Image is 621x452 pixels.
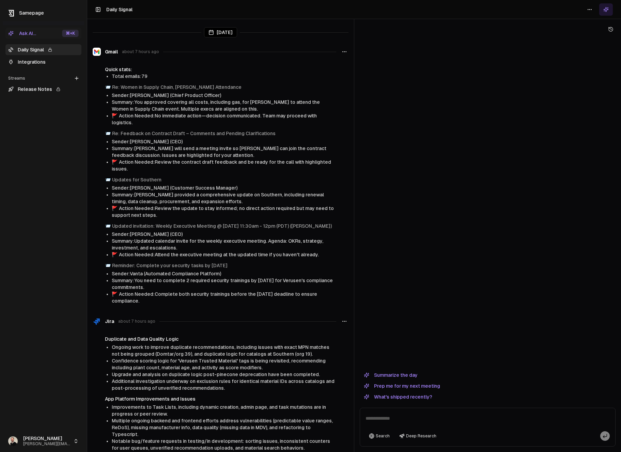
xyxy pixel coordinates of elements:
a: Re: Women in Supply Chain, [PERSON_NAME] Attendance [112,84,242,90]
li: Sender: [PERSON_NAME] (CEO) [112,138,336,145]
span: envelope [105,84,111,90]
button: [PERSON_NAME][PERSON_NAME][EMAIL_ADDRESS][PERSON_NAME][DOMAIN_NAME] [5,433,81,449]
span: envelope [105,177,111,182]
span: Ongoing work to improve duplicate recommendations, including issues with exact MPN matches not be... [112,344,329,357]
li: Total emails: 79 [112,73,336,80]
li: Sender: [PERSON_NAME] (Customer Success Manager) [112,184,336,191]
span: [PERSON_NAME] [23,436,71,442]
span: flag [112,291,118,297]
button: Prep me for my next meeting [360,382,444,390]
h4: Duplicate and Data Quality Logic [105,336,336,342]
li: Summary: You approved covering all costs, including gas, for [PERSON_NAME] to attend the Women in... [112,99,336,112]
li: Summary: Updated calendar invite for the weekly executive meeting. Agenda: OKRs, strategy, invest... [112,238,336,251]
span: about 7 hours ago [122,49,159,54]
li: Sender: Vanta (Automated Compliance Platform) [112,270,336,277]
span: Improvements to Task Lists, including dynamic creation, admin page, and task mutations are in pro... [112,404,326,417]
li: Action Needed: No immediate action—decision communicated. Team may proceed with logistics. [112,112,336,126]
span: Samepage [19,10,44,16]
span: envelope [105,131,111,136]
li: Action Needed: Attend the executive meeting at the updated time if you haven't already. [112,251,336,258]
div: [DATE] [204,27,237,37]
button: Deep Research [396,431,440,441]
li: Action Needed: Review the contract draft feedback and be ready for the call with highlighted issues. [112,159,336,172]
span: Confidence scoring logic for 'Verusen Trusted Material' tags is being revisited, recommending inc... [112,358,326,370]
li: Summary: You need to complete 2 required security trainings by [DATE] for Verusen's compliance co... [112,277,336,291]
a: Updated invitation: Weekly Executive Meeting @ [DATE] 11:30am - 12pm (PDT) ([PERSON_NAME]) [112,223,332,229]
span: envelope [105,263,111,268]
span: envelope [105,223,111,229]
h1: Daily Signal [106,6,133,13]
div: Streams [5,73,81,84]
span: about 7 hours ago [118,319,155,324]
span: [PERSON_NAME][EMAIL_ADDRESS][PERSON_NAME][DOMAIN_NAME] [23,441,71,447]
img: Jira [93,317,101,325]
div: Quick stats: [105,66,336,73]
h4: App Platform Improvements and Issues [105,395,336,402]
button: Ask AI...⌘+K [5,28,81,39]
li: Sender: [PERSON_NAME] (CEO) [112,231,336,238]
span: Additional investigation underway on exclusion rules for identical material IDs across catalogs a... [112,378,335,391]
a: Release Notes [5,84,81,95]
a: Integrations [5,56,81,67]
li: Action Needed: Complete both security trainings before the [DATE] deadline to ensure compliance. [112,291,336,304]
img: Gmail [93,48,101,56]
button: Search [366,431,393,441]
a: Reminder: Complete your security tasks by [DATE] [112,263,228,268]
li: Summary: [PERSON_NAME] will send a meeting invite so [PERSON_NAME] can join the contract feedback... [112,145,336,159]
li: Summary: [PERSON_NAME] provided a comprehensive update on Southern, including renewal timing, dat... [112,191,336,205]
span: flag [112,113,118,118]
a: Re: Feedback on Contract Draft – Comments and Pending Clarifications [112,131,276,136]
div: Ask AI... [8,30,36,37]
a: Updates for Southern [112,177,161,182]
li: Sender: [PERSON_NAME] (Chief Product Officer) [112,92,336,99]
span: Multiple ongoing backend and frontend efforts address vulnerabilities (predictable value ranges, ... [112,418,333,437]
span: Jira [105,318,114,325]
span: Upgrade and analysis on duplicate logic post-pinecone deprecation have been completed. [112,372,320,377]
span: flag [112,206,118,211]
span: Notable bug/feature requests in testing/in development: sorting issues, inconsistent counters for... [112,438,330,451]
span: Gmail [105,48,118,55]
img: _image [8,436,18,446]
span: flag [112,159,118,165]
li: Action Needed: Review the update to stay informed; no direct action required but may need to supp... [112,205,336,219]
a: Daily Signal [5,44,81,55]
button: Summarize the day [360,371,422,379]
span: flag [112,252,118,257]
iframe: Intercom live chat [7,415,23,432]
div: ⌘ +K [62,30,79,37]
button: What's shipped recently? [360,393,436,401]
